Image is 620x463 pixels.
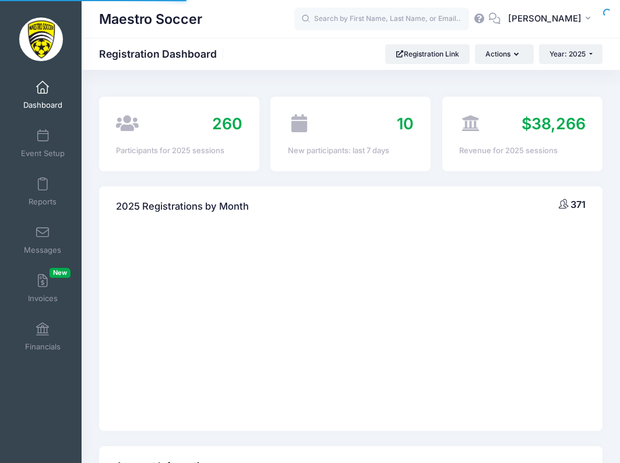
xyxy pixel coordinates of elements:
[397,114,414,133] span: 10
[29,197,57,207] span: Reports
[15,316,71,357] a: Financials
[15,123,71,164] a: Event Setup
[23,100,62,110] span: Dashboard
[19,17,63,61] img: Maestro Soccer
[288,145,414,157] div: New participants: last 7 days
[15,75,71,115] a: Dashboard
[212,114,242,133] span: 260
[522,114,586,133] span: $38,266
[294,8,469,31] input: Search by First Name, Last Name, or Email...
[116,190,249,224] h4: 2025 Registrations by Month
[508,12,582,25] span: [PERSON_NAME]
[501,6,603,33] button: [PERSON_NAME]
[99,48,227,60] h1: Registration Dashboard
[28,294,58,303] span: Invoices
[549,50,586,58] span: Year: 2025
[539,44,603,64] button: Year: 2025
[116,145,242,157] div: Participants for 2025 sessions
[15,220,71,260] a: Messages
[459,145,585,157] div: Revenue for 2025 sessions
[25,342,61,352] span: Financials
[15,171,71,212] a: Reports
[570,199,586,210] span: 371
[385,44,470,64] a: Registration Link
[21,149,65,158] span: Event Setup
[99,6,202,33] h1: Maestro Soccer
[15,268,71,309] a: InvoicesNew
[50,268,71,278] span: New
[24,245,61,255] span: Messages
[475,44,533,64] button: Actions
